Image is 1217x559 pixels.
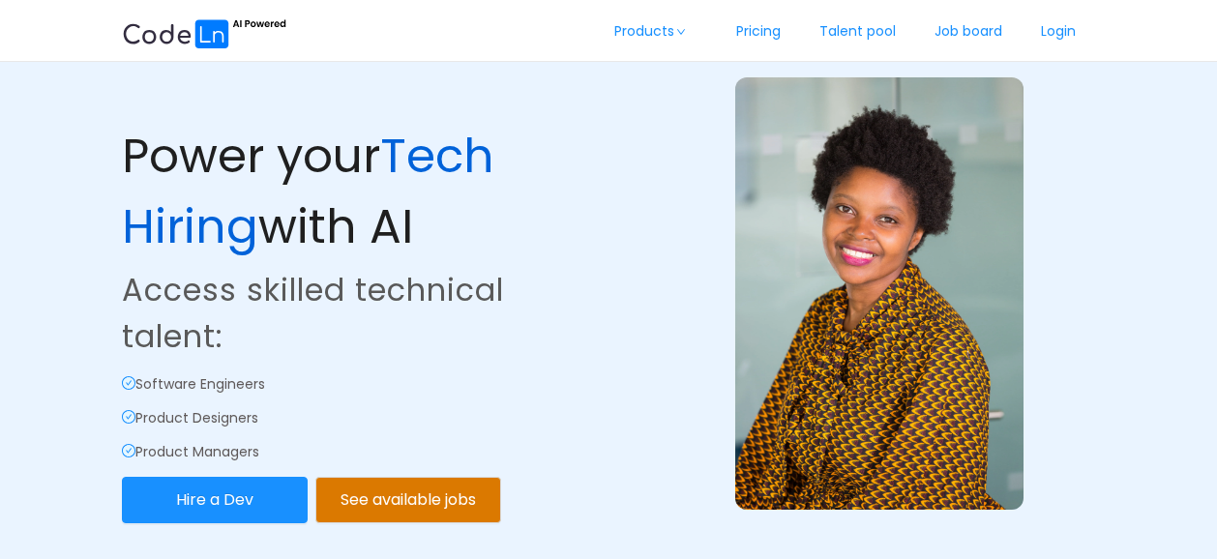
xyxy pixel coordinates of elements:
[122,123,494,259] span: Tech Hiring
[735,77,1024,510] img: example
[122,410,135,424] i: icon: check-circle
[122,267,605,360] p: Access skilled technical talent:
[675,27,687,37] i: icon: down
[122,376,135,390] i: icon: check-circle
[122,444,135,457] i: icon: check-circle
[122,442,605,462] p: Product Managers
[122,477,308,523] button: Hire a Dev
[122,121,605,262] p: Power your with AI
[122,16,286,48] img: ai.87e98a1d.svg
[122,374,605,395] p: Software Engineers
[122,408,605,428] p: Product Designers
[315,477,501,523] button: See available jobs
